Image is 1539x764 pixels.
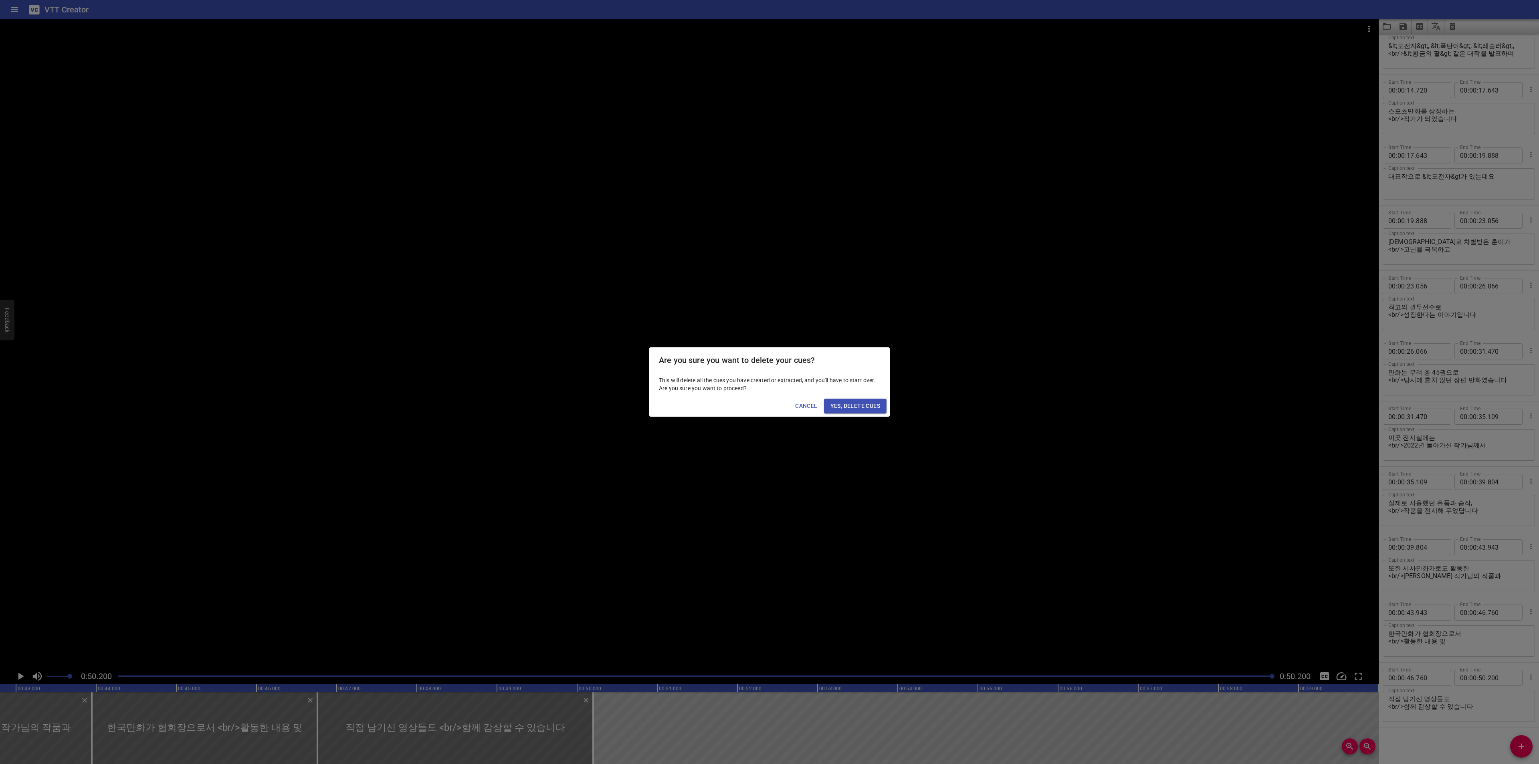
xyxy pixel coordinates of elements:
span: Yes, Delete Cues [830,401,880,411]
button: Cancel [792,399,820,413]
span: Cancel [795,401,817,411]
h2: Are you sure you want to delete your cues? [659,354,880,367]
div: This will delete all the cues you have created or extracted, and you'll have to start over. Are y... [649,373,890,395]
button: Yes, Delete Cues [824,399,887,413]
